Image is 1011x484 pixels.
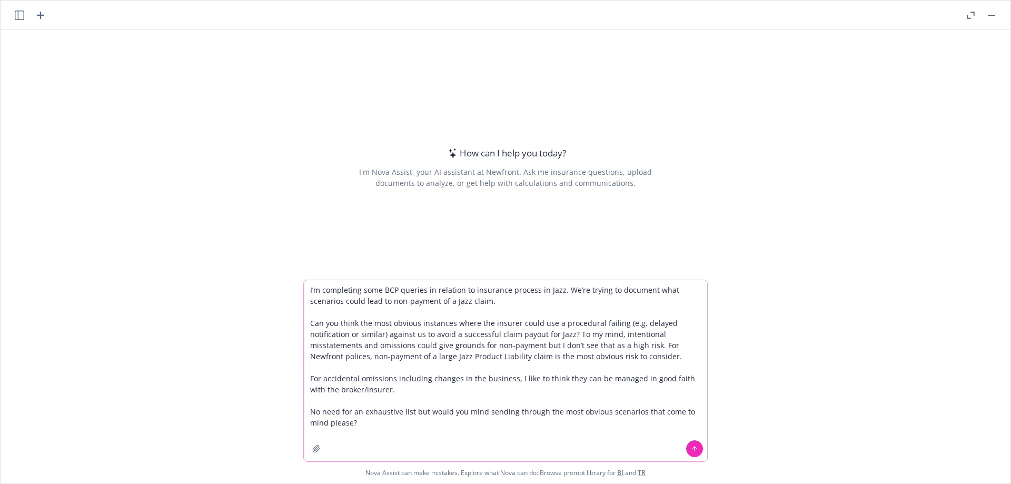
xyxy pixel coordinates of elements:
[5,462,1006,483] span: Nova Assist can make mistakes. Explore what Nova can do: Browse prompt library for and
[638,468,646,477] a: TR
[357,166,653,189] div: I'm Nova Assist, your AI assistant at Newfront. Ask me insurance questions, upload documents to a...
[617,468,623,477] a: BI
[304,280,707,461] textarea: I’m completing some BCP queries in relation to insurance process in Jazz. We’re trying to documen...
[445,146,566,160] div: How can I help you today?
